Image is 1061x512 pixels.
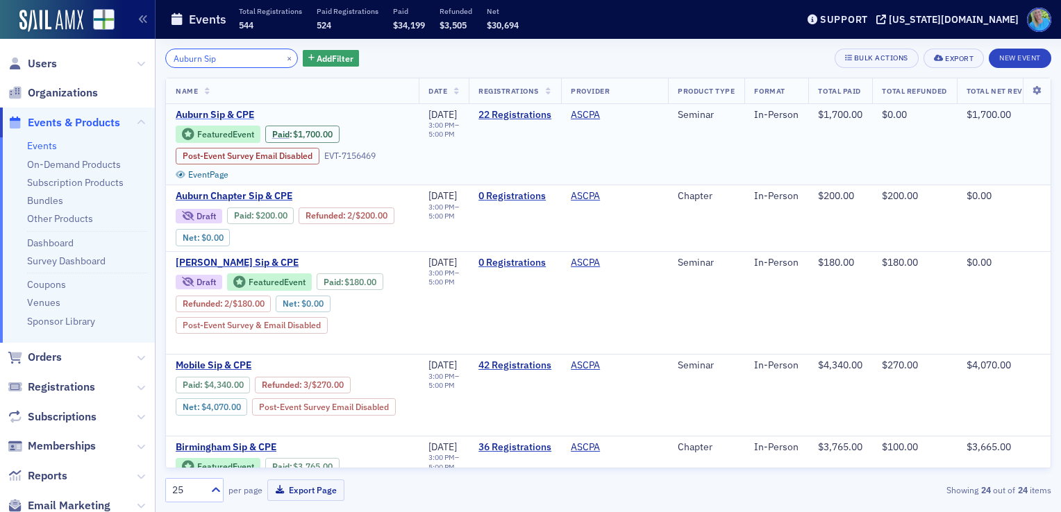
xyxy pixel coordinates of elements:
div: – [428,372,459,390]
div: Paid: 47 - $434000 [176,377,250,393]
div: Refunded: 0 - $20000 [299,207,394,224]
div: Paid: 24 - $170000 [265,126,340,142]
div: – [428,268,459,287]
span: [DATE] [428,108,457,121]
span: Add Filter [317,52,353,65]
span: Orders [28,350,62,365]
span: $180.00 [818,256,854,268]
span: $270.00 [882,359,918,371]
div: Refunded: 47 - $434000 [255,377,350,393]
span: Auburn Chapter Sip & CPE [176,190,409,203]
a: Subscription Products [27,176,124,189]
span: Mobile Sip & CPE [176,359,409,372]
span: $0.00 [882,108,907,121]
div: Featured Event [176,126,260,143]
button: Export Page [267,479,344,501]
div: Draft [197,278,216,286]
div: In-Person [754,257,799,269]
p: Paid [393,6,425,16]
a: 36 Registrations [478,441,551,454]
a: Sponsor Library [27,315,95,327]
span: : [262,379,303,390]
span: $3,665.00 [967,441,1011,453]
input: Search… [165,49,298,68]
a: Registrations [8,379,95,395]
span: Organizations [28,85,98,101]
span: Provider [571,86,610,96]
div: Paid: 1 - $18000 [317,273,383,290]
a: Organizations [8,85,98,101]
div: Chapter [678,190,735,203]
a: Birmingham Sip & CPE [176,441,409,454]
a: Memberships [8,438,96,454]
time: 5:00 PM [428,129,455,139]
time: 3:00 PM [428,268,455,278]
img: SailAMX [19,10,83,32]
span: : [183,298,224,309]
span: ASCPA [571,257,658,269]
span: Reports [28,468,67,484]
span: Net : [283,298,301,309]
span: : [324,277,345,287]
a: Venues [27,296,60,309]
div: Post-Event Survey [176,148,319,164]
a: Paid [272,129,290,139]
a: 42 Registrations [478,359,551,372]
a: Paid [324,277,341,287]
span: Date [428,86,447,96]
span: $200.00 [256,210,287,221]
p: Total Registrations [239,6,302,16]
span: $0.00 [967,256,992,268]
div: Draft [197,212,216,220]
time: 5:00 PM [428,380,455,390]
div: Paid: 0 - $20000 [227,207,294,224]
span: $1,700.00 [818,108,862,121]
a: 22 Registrations [478,109,551,121]
span: : [306,210,347,221]
div: Seminar [678,109,735,121]
span: 544 [239,19,253,31]
div: Net: $0 [176,229,230,246]
span: $180.00 [344,277,376,287]
span: Total Refunded [882,86,946,96]
div: EVT-7156469 [324,151,376,161]
time: 3:00 PM [428,202,455,212]
div: Seminar [678,359,735,372]
a: Refunded [306,210,343,221]
h1: Events [189,11,226,28]
p: Refunded [440,6,472,16]
span: $270.00 [312,379,344,390]
button: × [283,51,296,64]
div: Bulk Actions [854,54,908,62]
button: [US_STATE][DOMAIN_NAME] [876,15,1024,24]
a: View Homepage [83,9,115,33]
button: Export [924,49,984,68]
a: ASCPA [571,441,600,454]
span: Total Net Revenue [967,86,1043,96]
div: Chapter [678,441,735,454]
a: Refunded [262,379,299,390]
span: Product Type [678,86,735,96]
a: 0 Registrations [478,190,551,203]
a: On-Demand Products [27,158,121,171]
span: $4,340.00 [818,359,862,371]
div: Featured Event [249,278,306,286]
span: $3,765.00 [293,461,333,472]
span: $200.00 [882,189,918,202]
div: – [428,453,459,471]
a: Bundles [27,194,63,207]
div: Seminar [678,257,735,269]
span: $4,070.00 [967,359,1011,371]
span: $4,070.00 [201,402,241,412]
span: : [272,129,294,139]
span: $3,765.00 [818,441,862,453]
div: [US_STATE][DOMAIN_NAME] [889,13,1019,26]
div: – [428,121,459,139]
span: ASCPA [571,190,658,203]
span: [DATE] [428,359,457,371]
div: Showing out of items [766,484,1051,496]
a: Paid [234,210,251,221]
span: Name [176,86,198,96]
span: Registrations [478,86,539,96]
